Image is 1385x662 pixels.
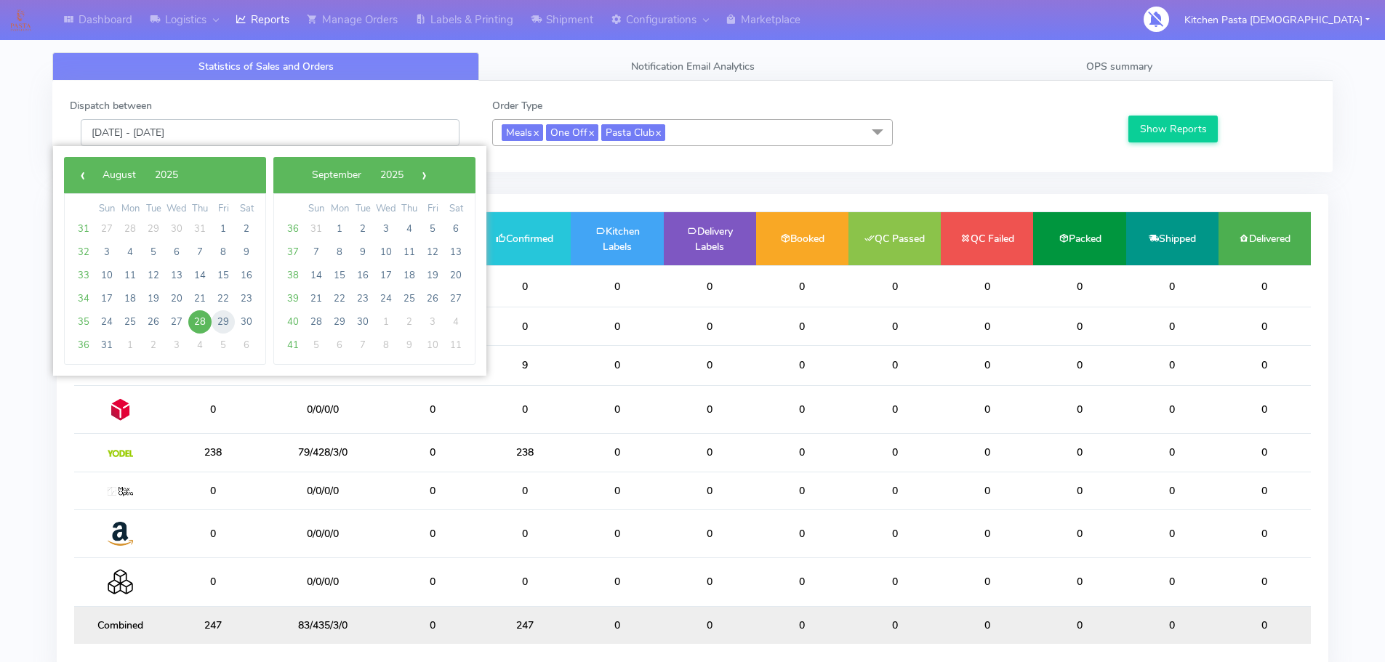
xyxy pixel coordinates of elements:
[305,310,328,334] span: 28
[281,310,305,334] span: 40
[328,264,351,287] span: 15
[848,385,941,433] td: 0
[664,434,756,472] td: 0
[93,164,145,186] button: August
[664,385,756,433] td: 0
[212,241,235,264] span: 8
[664,265,756,307] td: 0
[351,201,374,217] th: weekday
[72,334,95,357] span: 36
[571,434,663,472] td: 0
[305,334,328,357] span: 5
[1219,558,1311,606] td: 0
[848,434,941,472] td: 0
[848,472,941,509] td: 0
[421,334,444,357] span: 10
[235,287,258,310] span: 23
[95,217,119,241] span: 27
[1126,212,1219,265] td: Shipped
[328,201,351,217] th: weekday
[1033,345,1125,385] td: 0
[328,217,351,241] span: 1
[70,98,152,113] label: Dispatch between
[386,606,478,644] td: 0
[664,606,756,644] td: 0
[1126,606,1219,644] td: 0
[756,307,848,345] td: 0
[601,124,665,141] span: Pasta Club
[235,217,258,241] span: 2
[72,287,95,310] span: 34
[1033,265,1125,307] td: 0
[478,265,571,307] td: 0
[119,287,142,310] span: 18
[142,201,165,217] th: weekday
[398,201,421,217] th: weekday
[53,146,486,376] bs-daterangepicker-container: calendar
[165,217,188,241] span: 30
[371,164,413,186] button: 2025
[444,241,467,264] span: 13
[281,241,305,264] span: 37
[386,509,478,557] td: 0
[259,558,386,606] td: 0/0/0/0
[188,310,212,334] span: 28
[1128,116,1218,142] button: Show Reports
[142,334,165,357] span: 2
[72,310,95,334] span: 35
[312,168,361,182] span: September
[664,558,756,606] td: 0
[95,287,119,310] span: 17
[631,60,755,73] span: Notification Email Analytics
[941,265,1033,307] td: 0
[1173,5,1381,35] button: Kitchen Pasta [DEMOGRAPHIC_DATA]
[305,287,328,310] span: 21
[142,310,165,334] span: 26
[502,124,543,141] span: Meals
[413,164,435,186] span: ›
[421,310,444,334] span: 3
[1033,509,1125,557] td: 0
[188,287,212,310] span: 21
[72,241,95,264] span: 32
[571,606,663,644] td: 0
[421,201,444,217] th: weekday
[398,264,421,287] span: 18
[281,334,305,357] span: 41
[119,241,142,264] span: 4
[478,385,571,433] td: 0
[756,558,848,606] td: 0
[155,168,178,182] span: 2025
[848,307,941,345] td: 0
[188,334,212,357] span: 4
[108,569,133,594] img: Collection
[386,434,478,472] td: 0
[398,241,421,264] span: 11
[81,119,459,146] input: Pick the Daterange
[142,241,165,264] span: 5
[848,606,941,644] td: 0
[444,217,467,241] span: 6
[351,264,374,287] span: 16
[95,241,119,264] span: 3
[235,201,258,217] th: weekday
[444,264,467,287] span: 20
[478,558,571,606] td: 0
[664,472,756,509] td: 0
[71,164,93,186] span: ‹
[374,310,398,334] span: 1
[756,265,848,307] td: 0
[281,287,305,310] span: 39
[1219,434,1311,472] td: 0
[478,212,571,265] td: Confirmed
[1126,265,1219,307] td: 0
[259,434,386,472] td: 79/428/3/0
[71,165,209,179] bs-datepicker-navigation-view: ​ ​ ​
[374,334,398,357] span: 8
[235,334,258,357] span: 6
[571,558,663,606] td: 0
[421,287,444,310] span: 26
[941,345,1033,385] td: 0
[756,434,848,472] td: 0
[571,307,663,345] td: 0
